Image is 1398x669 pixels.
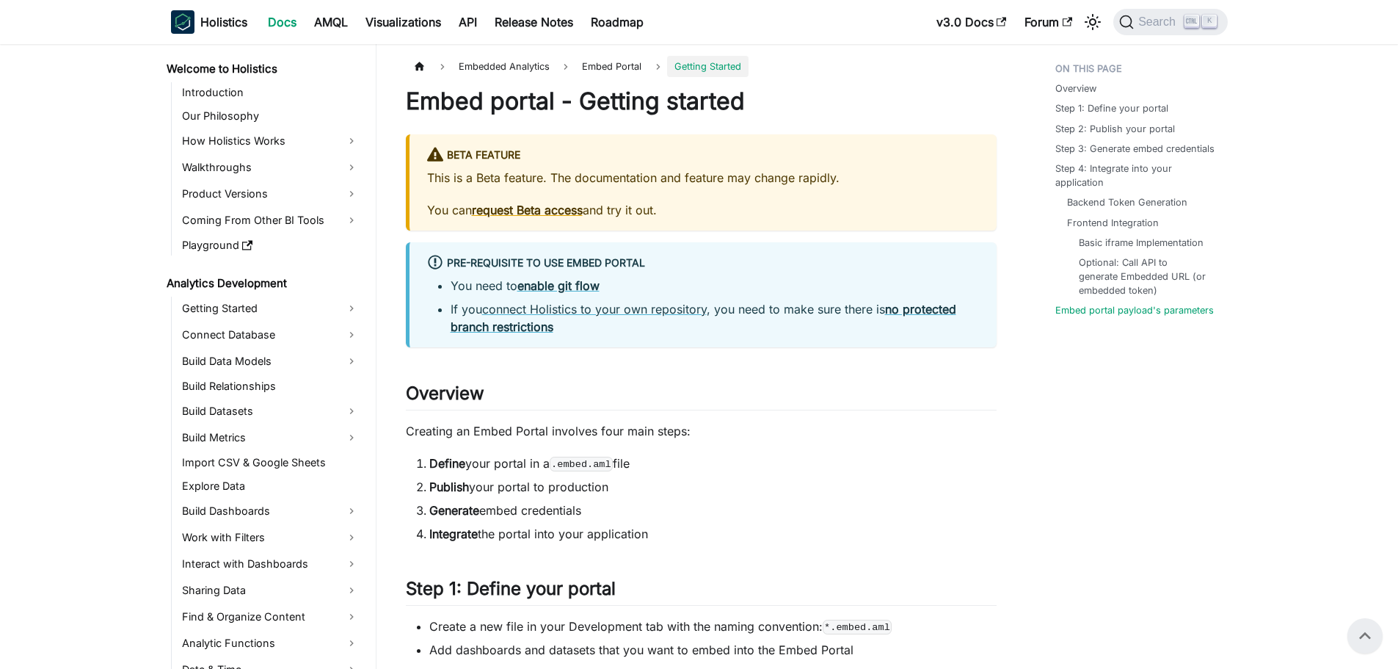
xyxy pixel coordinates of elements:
div: BETA FEATURE [427,146,979,165]
a: Welcome to Holistics [162,59,363,79]
li: You need to [451,277,979,294]
a: Home page [406,56,434,77]
a: Frontend Integration [1067,216,1159,230]
a: Visualizations [357,10,450,34]
a: Basic iframe Implementation [1079,236,1204,250]
a: v3.0 Docs [928,10,1016,34]
span: Getting Started [667,56,749,77]
a: Build Datasets [178,399,363,423]
a: AMQL [305,10,357,34]
a: Analytic Functions [178,632,363,655]
span: Search [1134,15,1184,29]
a: Interact with Dashboards [178,552,363,576]
a: Work with Filters [178,526,363,549]
a: API [450,10,486,34]
a: Step 1: Define your portal [1055,101,1168,115]
a: Embed Portal [575,56,649,77]
strong: Publish [429,480,469,494]
a: Build Metrics [178,426,363,449]
a: Find & Organize Content [178,605,363,629]
button: Search (Ctrl+K) [1113,9,1227,35]
b: Holistics [200,13,247,31]
a: HolisticsHolistics [171,10,247,34]
a: Import CSV & Google Sheets [178,452,363,473]
li: If you , you need to make sure there is [451,300,979,336]
a: request Beta access [472,203,583,217]
a: Step 3: Generate embed credentials [1055,142,1215,156]
li: your portal in a file [429,455,997,472]
a: Release Notes [486,10,582,34]
nav: Breadcrumbs [406,56,997,77]
a: Step 2: Publish your portal [1055,122,1175,136]
h1: Embed portal - Getting started [406,87,997,116]
a: Build Dashboards [178,499,363,523]
code: .embed.aml [550,457,614,471]
a: Product Versions [178,182,363,206]
div: Pre-requisite to use Embed Portal [427,254,979,273]
strong: Integrate [429,527,478,541]
a: connect Holistics to your own repository [482,302,707,317]
h2: Step 1: Define your portal [406,578,997,606]
strong: Generate [429,503,479,518]
a: enable git flow [517,278,600,293]
h2: Overview [406,383,997,411]
a: Roadmap [582,10,652,34]
strong: Define [429,456,465,471]
span: Embedded Analytics [451,56,557,77]
a: Build Data Models [178,350,363,373]
a: Introduction [178,82,363,103]
a: Connect Database [178,323,363,347]
a: Embed portal payload's parameters [1055,303,1214,317]
a: Playground [178,235,363,256]
a: Docs [259,10,305,34]
p: Creating an Embed Portal involves four main steps: [406,422,997,440]
a: Getting Started [178,297,363,320]
nav: Docs sidebar [156,44,376,669]
a: Analytics Development [162,273,363,294]
span: Embed Portal [582,61,641,72]
button: Switch between dark and light mode (currently light mode) [1081,10,1104,34]
a: no protected branch restrictions [451,302,956,334]
li: Add dashboards and datasets that you want to embed into the Embed Portal [429,641,997,659]
a: Explore Data [178,476,363,496]
a: How Holistics Works [178,129,363,153]
li: the portal into your application [429,525,997,543]
a: Build Relationships [178,376,363,397]
a: Optional: Call API to generate Embedded URL (or embedded token) [1079,256,1207,298]
a: Our Philosophy [178,106,363,126]
code: *.embed.aml [823,620,892,634]
p: You can and try it out. [427,201,979,219]
button: Scroll back to top [1347,618,1383,654]
a: Step 4: Integrate into your application [1055,162,1219,189]
li: your portal to production [429,478,997,496]
a: Walkthroughs [178,156,363,179]
img: Holistics [171,10,194,34]
a: Coming From Other BI Tools [178,209,363,232]
p: This is a Beta feature. The documentation and feature may change rapidly. [427,169,979,187]
a: Forum [1016,10,1081,34]
a: Overview [1055,82,1096,95]
a: Backend Token Generation [1067,195,1187,209]
li: Create a new file in your Development tab with the naming convention: [429,618,997,635]
kbd: K [1202,15,1217,28]
li: embed credentials [429,502,997,519]
a: Sharing Data [178,579,363,602]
